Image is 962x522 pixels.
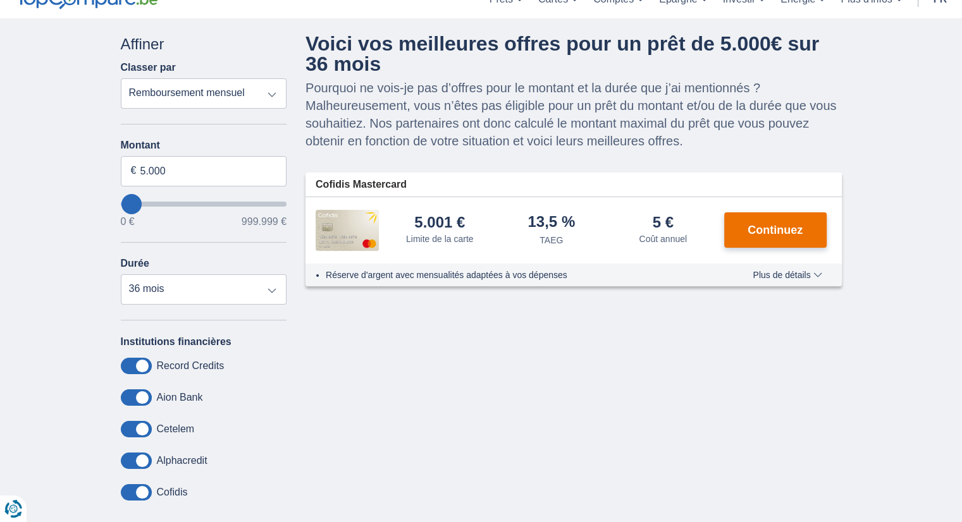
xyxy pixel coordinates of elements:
img: pret personnel Cofidis CC [316,210,379,250]
p: Pourquoi ne vois-je pas d’offres pour le montant et la durée que j’ai mentionnés ? Malheureusemen... [305,79,842,150]
span: 999.999 € [242,217,287,227]
div: 13,5 % [527,214,575,231]
div: 5 € [653,215,674,230]
label: Cofidis [157,487,188,498]
label: Alphacredit [157,455,207,466]
label: Classer par [121,62,176,73]
span: Plus de détails [753,270,822,279]
label: Record Credits [157,360,225,372]
h4: Voici vos meilleures offres pour un prêt de 5.000€ sur 36 mois [305,33,842,74]
label: Durée [121,258,149,269]
span: Continuez [748,224,803,236]
span: € [131,164,137,178]
span: 0 € [121,217,135,227]
div: TAEG [540,234,563,246]
span: Cofidis Mastercard [316,178,407,192]
li: Réserve d'argent avec mensualités adaptées à vos dépenses [326,269,716,281]
div: Affiner [121,33,287,55]
label: Institutions financières [121,336,231,348]
button: Continuez [724,212,827,248]
label: Cetelem [157,423,195,435]
label: Aion Bank [157,392,203,403]
label: Montant [121,140,287,151]
button: Plus de détails [743,270,831,280]
div: Limite de la carte [406,233,474,245]
div: Coût annuel [639,233,687,245]
input: wantToBorrow [121,202,287,207]
div: 5.001 € [414,215,465,230]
